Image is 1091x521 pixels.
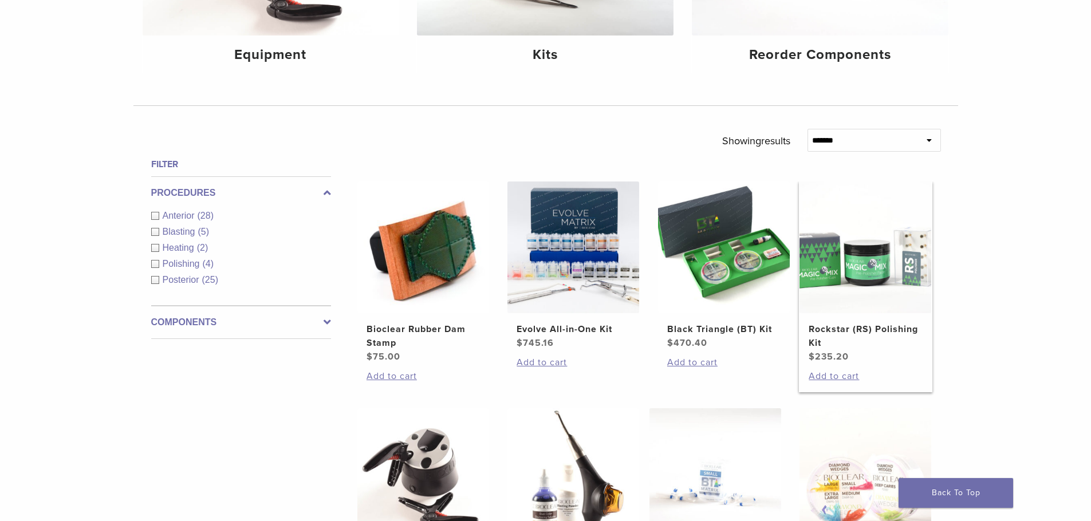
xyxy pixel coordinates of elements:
[151,157,331,171] h4: Filter
[507,181,639,313] img: Evolve All-in-One Kit
[151,186,331,200] label: Procedures
[701,45,939,65] h4: Reorder Components
[517,322,630,336] h2: Evolve All-in-One Kit
[357,181,489,313] img: Bioclear Rubber Dam Stamp
[809,351,849,362] bdi: 235.20
[198,211,214,220] span: (28)
[809,351,815,362] span: $
[198,227,209,236] span: (5)
[163,211,198,220] span: Anterior
[657,181,791,350] a: Black Triangle (BT) KitBlack Triangle (BT) Kit $470.40
[152,45,390,65] h4: Equipment
[163,275,202,285] span: Posterior
[809,369,922,383] a: Add to cart: “Rockstar (RS) Polishing Kit”
[658,181,790,313] img: Black Triangle (BT) Kit
[151,315,331,329] label: Components
[667,337,707,349] bdi: 470.40
[367,369,480,383] a: Add to cart: “Bioclear Rubber Dam Stamp”
[507,181,640,350] a: Evolve All-in-One KitEvolve All-in-One Kit $745.16
[667,337,673,349] span: $
[357,181,490,364] a: Bioclear Rubber Dam StampBioclear Rubber Dam Stamp $75.00
[799,181,931,313] img: Rockstar (RS) Polishing Kit
[722,129,790,153] p: Showing results
[367,322,480,350] h2: Bioclear Rubber Dam Stamp
[202,275,218,285] span: (25)
[197,243,208,252] span: (2)
[517,337,554,349] bdi: 745.16
[163,227,198,236] span: Blasting
[809,322,922,350] h2: Rockstar (RS) Polishing Kit
[517,337,523,349] span: $
[667,356,781,369] a: Add to cart: “Black Triangle (BT) Kit”
[899,478,1013,508] a: Back To Top
[163,243,197,252] span: Heating
[367,351,400,362] bdi: 75.00
[667,322,781,336] h2: Black Triangle (BT) Kit
[426,45,664,65] h4: Kits
[367,351,373,362] span: $
[799,181,932,364] a: Rockstar (RS) Polishing KitRockstar (RS) Polishing Kit $235.20
[163,259,203,269] span: Polishing
[202,259,214,269] span: (4)
[517,356,630,369] a: Add to cart: “Evolve All-in-One Kit”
